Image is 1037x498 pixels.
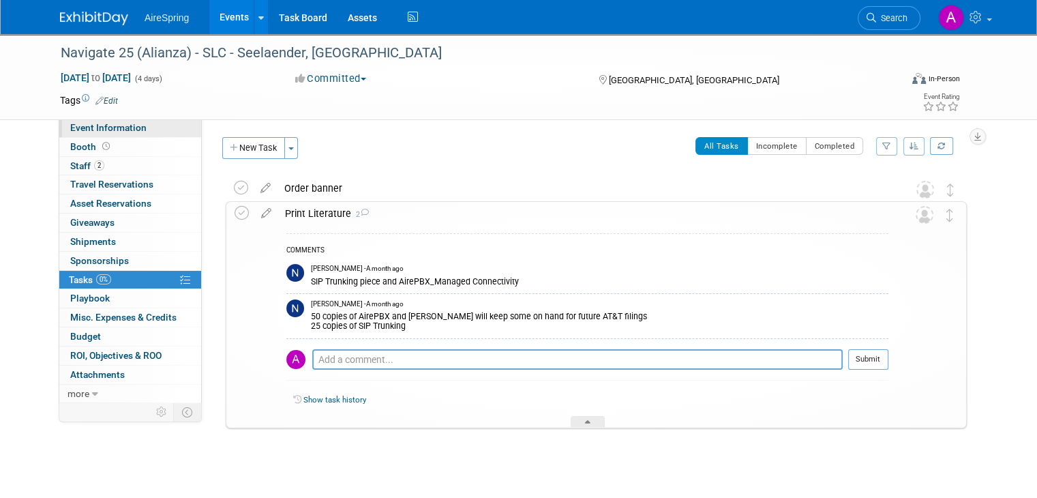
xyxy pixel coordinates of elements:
[947,184,954,196] i: Move task
[89,72,102,83] span: to
[70,141,112,152] span: Booth
[59,157,201,175] a: Staff2
[59,289,201,308] a: Playbook
[70,122,147,133] span: Event Information
[946,209,953,222] i: Move task
[70,198,151,209] span: Asset Reservations
[174,403,202,421] td: Toggle Event Tabs
[286,299,304,317] img: Natalie Pyron
[70,179,153,190] span: Travel Reservations
[278,202,888,225] div: Print Literature
[60,93,118,107] td: Tags
[938,5,964,31] img: Angie Handal
[59,308,201,327] a: Misc. Expenses & Credits
[100,141,112,151] span: Booth not reserved yet
[351,210,369,219] span: 2
[930,137,953,155] a: Refresh
[858,6,920,30] a: Search
[59,138,201,156] a: Booth
[70,312,177,323] span: Misc. Expenses & Credits
[69,274,111,285] span: Tasks
[928,74,960,84] div: In-Person
[59,119,201,137] a: Event Information
[695,137,748,155] button: All Tasks
[59,347,201,365] a: ROI, Objectives & ROO
[150,403,174,421] td: Personalize Event Tab Strip
[876,13,907,23] span: Search
[70,369,125,380] span: Attachments
[70,350,162,361] span: ROI, Objectives & ROO
[67,388,89,399] span: more
[916,181,934,199] img: Unassigned
[286,264,304,282] img: Natalie Pyron
[59,327,201,346] a: Budget
[286,350,305,369] img: Angie Handal
[806,137,864,155] button: Completed
[70,160,104,171] span: Staff
[59,252,201,270] a: Sponsorships
[311,299,404,309] span: [PERSON_NAME] - A month ago
[59,233,201,251] a: Shipments
[59,271,201,289] a: Tasks0%
[95,96,118,106] a: Edit
[290,72,372,86] button: Committed
[222,137,285,159] button: New Task
[912,73,926,84] img: Format-Inperson.png
[311,274,888,287] div: SIP Trunking piece and AirePBX_Managed Connectivity
[303,395,366,405] a: Show task history
[286,244,888,259] div: COMMENTS
[311,264,404,274] span: [PERSON_NAME] - A month ago
[70,293,110,304] span: Playbook
[70,217,115,228] span: Giveaways
[59,175,201,194] a: Travel Reservations
[60,12,128,25] img: ExhibitDay
[96,274,111,284] span: 0%
[311,309,888,331] div: 50 copies of AirePBX and [PERSON_NAME] will keep some on hand for future AT&T filings 25 copies o...
[134,74,162,83] span: (4 days)
[59,366,201,384] a: Attachments
[254,182,277,194] a: edit
[94,160,104,171] span: 2
[56,41,884,65] div: Navigate 25 (Alianza) - SLC - Seelaender, [GEOGRAPHIC_DATA]
[60,72,132,84] span: [DATE] [DATE]
[848,349,888,370] button: Submit
[70,331,101,342] span: Budget
[609,75,779,85] span: [GEOGRAPHIC_DATA], [GEOGRAPHIC_DATA]
[70,236,116,247] span: Shipments
[747,137,807,155] button: Incomplete
[916,206,933,224] img: Unassigned
[70,255,129,266] span: Sponsorships
[254,207,278,220] a: edit
[59,385,201,403] a: more
[145,12,189,23] span: AireSpring
[59,214,201,232] a: Giveaways
[827,71,960,91] div: Event Format
[922,93,959,100] div: Event Rating
[277,177,889,200] div: Order banner
[59,194,201,213] a: Asset Reservations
